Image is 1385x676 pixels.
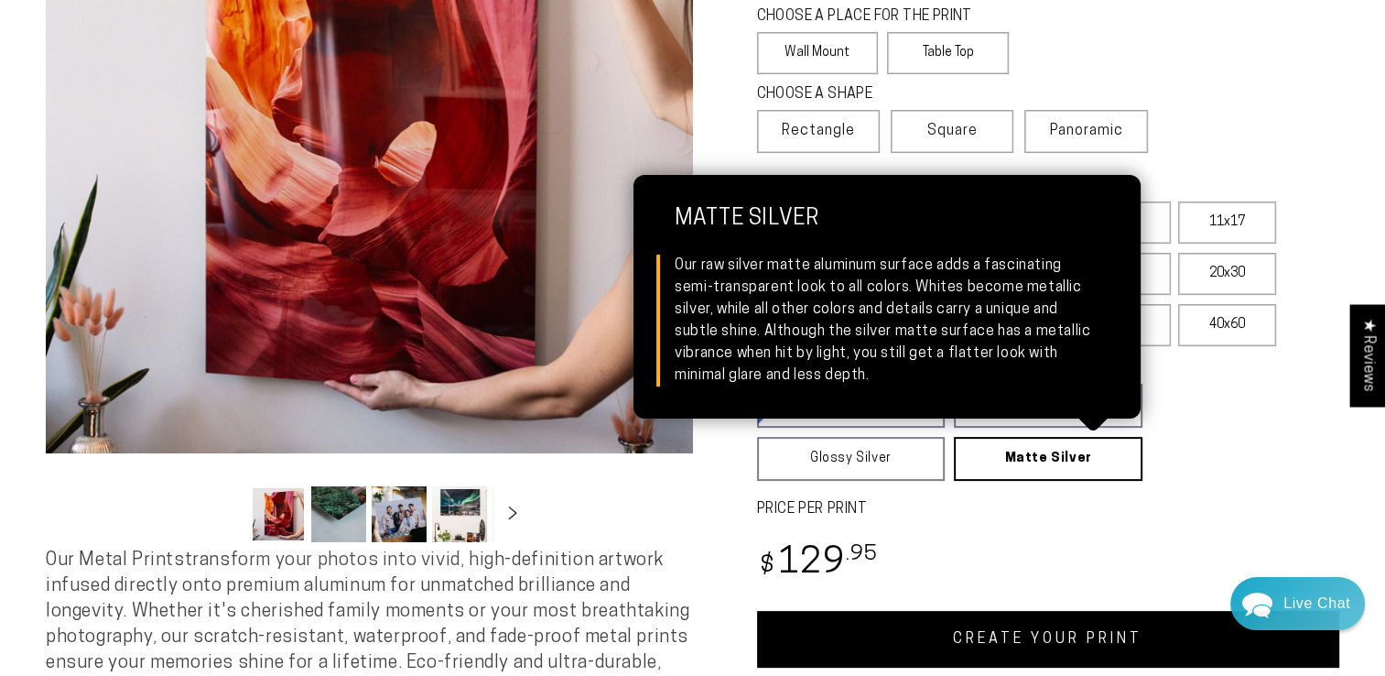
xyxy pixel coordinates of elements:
[954,437,1142,481] a: Matte Silver
[927,120,978,142] span: Square
[251,486,306,542] button: Load image 1 in gallery view
[1178,304,1276,346] label: 40x60
[205,495,245,535] button: Slide left
[782,120,855,142] span: Rectangle
[1230,577,1365,630] div: Chat widget toggle
[311,486,366,542] button: Load image 2 in gallery view
[757,6,992,27] legend: CHOOSE A PLACE FOR THE PRINT
[1050,124,1123,138] span: Panoramic
[757,611,1340,668] a: CREATE YOUR PRINT
[757,437,946,481] a: Glossy Silver
[1350,304,1385,406] div: Click to open Judge.me floating reviews tab
[757,546,879,582] bdi: 129
[846,544,879,565] sup: .95
[760,554,775,579] span: $
[887,32,1009,74] label: Table Top
[432,486,487,542] button: Load image 4 in gallery view
[757,32,879,74] label: Wall Mount
[1283,577,1350,630] div: Contact Us Directly
[492,495,533,535] button: Slide right
[757,499,1340,520] label: PRICE PER PRINT
[1178,202,1276,244] label: 11x17
[757,84,995,105] legend: CHOOSE A SHAPE
[372,486,427,542] button: Load image 3 in gallery view
[675,255,1099,387] div: Our raw silver matte aluminum surface adds a fascinating semi-transparent look to all colors. Whi...
[675,207,1099,255] strong: Matte Silver
[1178,253,1276,295] label: 20x30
